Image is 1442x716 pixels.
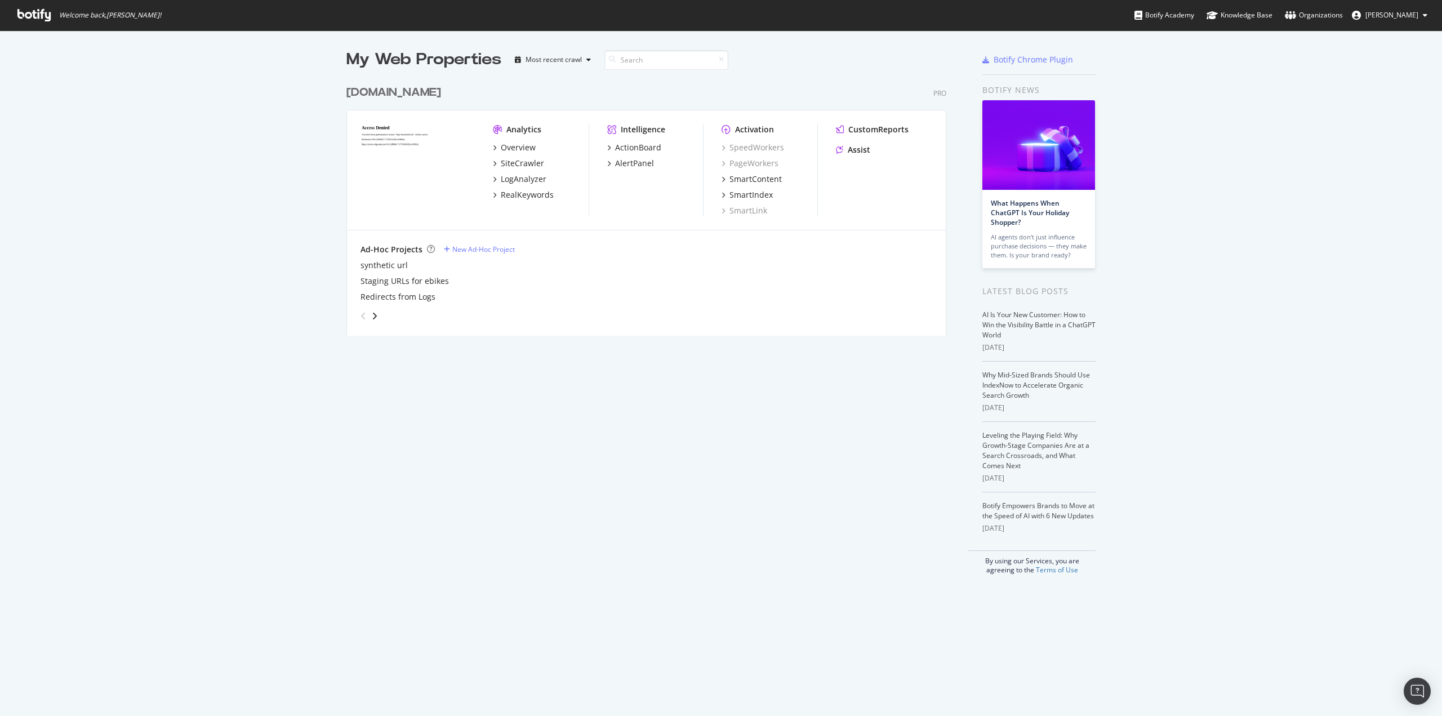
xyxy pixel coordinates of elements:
div: AlertPanel [615,158,654,169]
img: mobile.de [360,124,475,215]
a: Overview [493,142,536,153]
div: grid [346,71,955,336]
div: angle-right [371,310,379,322]
button: [PERSON_NAME] [1343,6,1436,24]
a: SmartContent [722,174,782,185]
a: Terms of Use [1036,565,1078,575]
div: SmartIndex [729,189,773,201]
div: Open Intercom Messenger [1404,678,1431,705]
div: Overview [501,142,536,153]
div: ActionBoard [615,142,661,153]
a: RealKeywords [493,189,554,201]
a: ActionBoard [607,142,661,153]
div: Botify Chrome Plugin [994,54,1073,65]
span: Stephan Czysch [1365,10,1418,20]
div: Intelligence [621,124,665,135]
span: Welcome back, [PERSON_NAME] ! [59,11,161,20]
a: Staging URLs for ebikes [360,275,449,287]
div: [DATE] [982,473,1096,483]
div: CustomReports [848,124,909,135]
a: AlertPanel [607,158,654,169]
a: Leveling the Playing Field: Why Growth-Stage Companies Are at a Search Crossroads, and What Comes... [982,430,1089,470]
div: SiteCrawler [501,158,544,169]
a: synthetic url [360,260,408,271]
div: By using our Services, you are agreeing to the [968,550,1096,575]
button: Most recent crawl [510,51,595,69]
div: Analytics [506,124,541,135]
img: What Happens When ChatGPT Is Your Holiday Shopper? [982,100,1095,190]
div: angle-left [356,307,371,325]
a: LogAnalyzer [493,174,546,185]
a: AI Is Your New Customer: How to Win the Visibility Battle in a ChatGPT World [982,310,1096,340]
a: CustomReports [836,124,909,135]
a: SmartLink [722,205,767,216]
a: Redirects from Logs [360,291,435,303]
div: SmartContent [729,174,782,185]
a: What Happens When ChatGPT Is Your Holiday Shopper? [991,198,1069,227]
div: RealKeywords [501,189,554,201]
a: Assist [836,144,870,155]
div: Botify news [982,84,1096,96]
a: SmartIndex [722,189,773,201]
a: Botify Chrome Plugin [982,54,1073,65]
div: [DATE] [982,403,1096,413]
div: AI agents don’t just influence purchase decisions — they make them. Is your brand ready? [991,233,1087,260]
div: Organizations [1285,10,1343,21]
div: [DATE] [982,343,1096,353]
div: Botify Academy [1134,10,1194,21]
div: Pro [933,88,946,98]
div: Ad-Hoc Projects [360,244,422,255]
div: Assist [848,144,870,155]
div: Most recent crawl [526,56,582,63]
div: New Ad-Hoc Project [452,244,515,254]
a: Why Mid-Sized Brands Should Use IndexNow to Accelerate Organic Search Growth [982,370,1090,400]
div: [DATE] [982,523,1096,533]
div: Latest Blog Posts [982,285,1096,297]
div: LogAnalyzer [501,174,546,185]
a: SiteCrawler [493,158,544,169]
div: My Web Properties [346,48,501,71]
div: [DOMAIN_NAME] [346,85,441,101]
a: Botify Empowers Brands to Move at the Speed of AI with 6 New Updates [982,501,1094,521]
input: Search [604,50,728,70]
div: Knowledge Base [1207,10,1272,21]
div: Activation [735,124,774,135]
a: SpeedWorkers [722,142,784,153]
a: New Ad-Hoc Project [444,244,515,254]
a: PageWorkers [722,158,778,169]
a: [DOMAIN_NAME] [346,85,446,101]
